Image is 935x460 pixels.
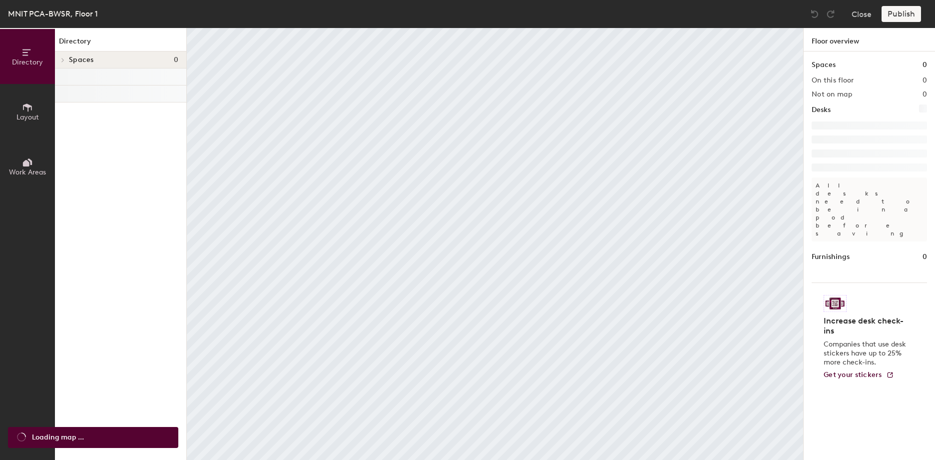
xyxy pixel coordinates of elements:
[923,59,927,70] h1: 0
[12,58,43,66] span: Directory
[824,371,894,379] a: Get your stickers
[923,251,927,262] h1: 0
[923,90,927,98] h2: 0
[55,36,186,51] h1: Directory
[16,113,39,121] span: Layout
[187,28,803,460] canvas: Map
[824,295,847,312] img: Sticker logo
[812,90,852,98] h2: Not on map
[810,9,820,19] img: Undo
[923,76,927,84] h2: 0
[812,104,831,115] h1: Desks
[824,316,909,336] h4: Increase desk check-ins
[812,251,850,262] h1: Furnishings
[32,432,84,443] span: Loading map ...
[824,340,909,367] p: Companies that use desk stickers have up to 25% more check-ins.
[824,370,882,379] span: Get your stickers
[9,168,46,176] span: Work Areas
[826,9,836,19] img: Redo
[812,76,854,84] h2: On this floor
[852,6,872,22] button: Close
[8,7,98,20] div: MNIT PCA-BWSR, Floor 1
[812,59,836,70] h1: Spaces
[812,177,927,241] p: All desks need to be in a pod before saving
[174,56,178,64] span: 0
[804,28,935,51] h1: Floor overview
[69,56,94,64] span: Spaces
